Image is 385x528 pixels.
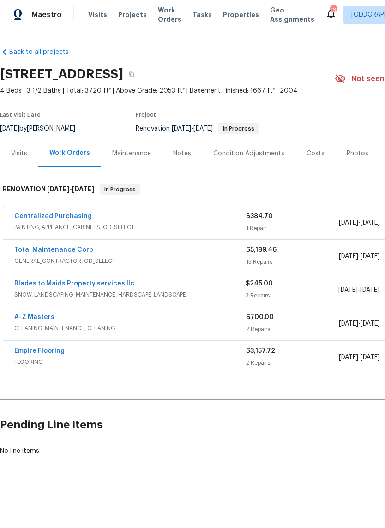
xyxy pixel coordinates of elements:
[339,320,358,327] span: [DATE]
[330,6,337,15] div: 13
[88,10,107,19] span: Visits
[339,253,358,260] span: [DATE]
[72,186,94,192] span: [DATE]
[246,257,339,267] div: 15 Repairs
[14,223,246,232] span: PAINTING, APPLIANCE, CABINETS, OD_SELECT
[172,125,191,132] span: [DATE]
[246,291,338,300] div: 3 Repairs
[101,185,139,194] span: In Progress
[307,149,325,158] div: Costs
[339,218,380,227] span: -
[14,280,134,287] a: Blades to Maids Property services llc
[246,314,274,320] span: $700.00
[31,10,62,19] span: Maestro
[338,287,358,293] span: [DATE]
[223,10,259,19] span: Properties
[118,10,147,19] span: Projects
[193,125,213,132] span: [DATE]
[14,348,65,354] a: Empire Flooring
[361,220,380,226] span: [DATE]
[361,320,380,327] span: [DATE]
[361,354,380,361] span: [DATE]
[112,149,151,158] div: Maintenance
[14,314,54,320] a: A-Z Masters
[14,324,246,333] span: CLEANING_MAINTENANCE, CLEANING
[246,325,339,334] div: 2 Repairs
[360,287,379,293] span: [DATE]
[213,149,284,158] div: Condition Adjustments
[14,290,246,299] span: SNOW, LANDSCAPING_MAINTENANCE, HARDSCAPE_LANDSCAPE
[158,6,181,24] span: Work Orders
[219,126,258,131] span: In Progress
[136,112,156,118] span: Project
[14,256,246,266] span: GENERAL_CONTRACTOR, OD_SELECT
[347,149,368,158] div: Photos
[14,213,92,220] a: Centralized Purchasing
[11,149,27,158] div: Visits
[339,220,358,226] span: [DATE]
[246,358,339,368] div: 2 Repairs
[136,125,259,132] span: Renovation
[3,184,94,195] h6: RENOVATION
[246,348,275,354] span: $3,157.72
[339,353,380,362] span: -
[47,186,69,192] span: [DATE]
[339,354,358,361] span: [DATE]
[246,213,273,220] span: $384.70
[361,253,380,260] span: [DATE]
[246,280,273,287] span: $245.00
[173,149,191,158] div: Notes
[338,285,379,295] span: -
[192,12,212,18] span: Tasks
[246,247,277,253] span: $5,189.46
[270,6,314,24] span: Geo Assignments
[47,186,94,192] span: -
[123,66,140,83] button: Copy Address
[14,247,93,253] a: Total Maintenance Corp
[49,148,90,158] div: Work Orders
[339,252,380,261] span: -
[339,319,380,328] span: -
[14,357,246,367] span: FLOORING
[246,224,339,233] div: 1 Repair
[172,125,213,132] span: -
